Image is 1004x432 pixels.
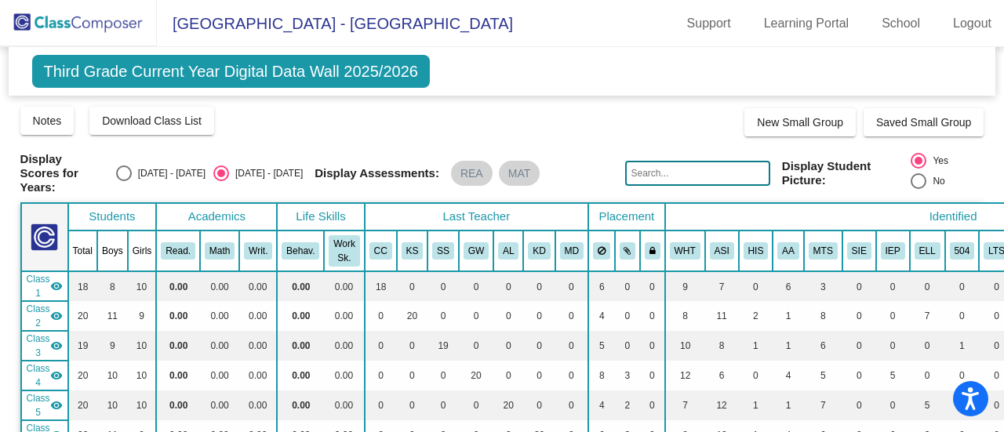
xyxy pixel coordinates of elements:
td: 0 [397,390,428,420]
td: 4 [773,361,804,390]
td: 10 [97,361,128,390]
td: 20 [68,361,97,390]
td: 0 [910,361,945,390]
td: 0 [842,390,876,420]
td: 11 [97,301,128,331]
td: 6 [804,331,842,361]
td: 2 [615,390,641,420]
td: 0 [397,331,428,361]
td: 12 [665,361,705,390]
td: 0 [523,331,555,361]
td: 0 [523,301,555,331]
td: 0 [459,271,493,301]
span: Class 2 [27,302,50,330]
td: 0 [397,361,428,390]
td: 0.00 [156,361,200,390]
span: Class 1 [27,272,50,300]
th: Students [68,203,157,231]
td: 0.00 [239,331,277,361]
td: Geri Weidner - SPED [21,361,68,390]
td: 0 [876,390,910,420]
td: 0 [427,271,459,301]
td: 9 [97,331,128,361]
td: 8 [665,301,705,331]
td: 6 [705,361,739,390]
td: 0 [615,271,641,301]
td: 0.00 [277,331,324,361]
td: 0 [842,301,876,331]
span: Display Assessments: [315,166,439,180]
td: 0 [842,271,876,301]
button: SIE [847,242,871,260]
th: Total [68,231,97,271]
td: 0 [427,361,459,390]
span: Notes [33,114,62,127]
span: New Small Group [757,116,843,129]
td: 10 [97,390,128,420]
button: CC [369,242,392,260]
button: IEP [881,242,905,260]
mat-icon: visibility [50,310,63,322]
td: 9 [665,271,705,301]
button: SS [432,242,454,260]
input: Search... [625,161,769,186]
td: 0 [945,301,980,331]
td: 0.00 [239,301,277,331]
button: HIS [744,242,769,260]
td: 20 [68,390,97,420]
th: Boys [97,231,128,271]
td: 0.00 [156,390,200,420]
td: 18 [68,271,97,301]
td: 0.00 [239,390,277,420]
td: 1 [739,331,773,361]
button: GW [464,242,489,260]
td: 1 [773,331,804,361]
td: 0.00 [277,301,324,331]
td: 5 [910,390,945,420]
td: 11 [705,301,739,331]
span: Download Class List [102,114,202,127]
div: [DATE] - [DATE] [229,166,303,180]
td: 0 [493,271,523,301]
td: 20 [68,301,97,331]
td: 0 [842,331,876,361]
td: 19 [68,331,97,361]
span: Third Grade Current Year Digital Data Wall 2025/2026 [32,55,430,88]
mat-icon: visibility [50,399,63,412]
td: 12 [705,390,739,420]
td: 0 [365,331,397,361]
td: 10 [128,361,157,390]
button: Notes [20,107,75,135]
td: 0 [365,301,397,331]
td: 0 [459,331,493,361]
td: 0 [615,301,641,331]
td: 2 [739,301,773,331]
th: Alice Lee [493,231,523,271]
td: 5 [804,361,842,390]
th: Kayleigh Sinski [397,231,428,271]
td: 9 [128,301,157,331]
button: MD [560,242,584,260]
th: Individualized Education Plan [876,231,910,271]
td: 4 [588,390,615,420]
td: 0.00 [200,390,239,420]
mat-radio-group: Select an option [911,153,984,194]
th: Academics [156,203,277,231]
td: 1 [773,390,804,420]
td: 0 [910,271,945,301]
button: Math [205,242,235,260]
button: Download Class List [89,107,214,135]
a: Support [675,11,744,36]
span: Saved Small Group [876,116,971,129]
td: 0.00 [200,361,239,390]
td: 20 [493,390,523,420]
button: New Small Group [744,108,856,136]
td: 0 [427,390,459,420]
td: 5 [876,361,910,390]
th: Hispanic [739,231,773,271]
td: 0.00 [156,271,200,301]
td: 0.00 [200,331,239,361]
button: KS [402,242,424,260]
button: AL [498,242,518,260]
td: 0 [493,301,523,331]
